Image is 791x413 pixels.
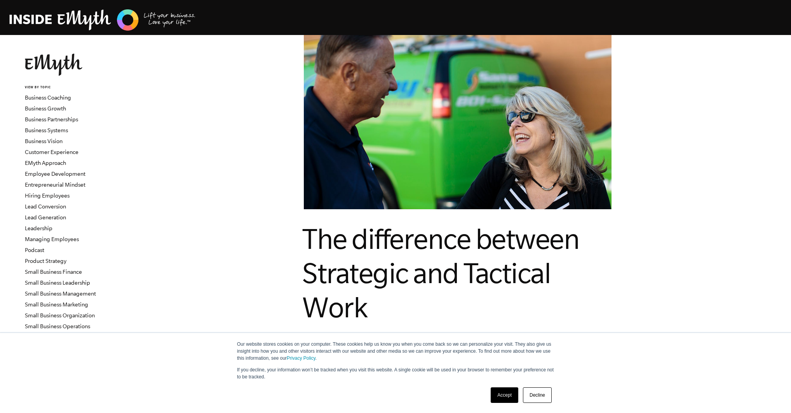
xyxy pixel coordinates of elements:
img: EMyth [25,54,82,76]
img: EMyth Business Coaching [9,8,196,32]
p: If you decline, your information won’t be tracked when you visit this website. A single cookie wi... [237,366,554,380]
a: Business Vision [25,138,63,144]
a: Business Partnerships [25,116,78,122]
a: Business Systems [25,127,68,133]
a: Customer Experience [25,149,78,155]
a: Employee Development [25,171,85,177]
a: Podcast [25,247,44,253]
a: Decline [523,387,552,403]
p: Our website stores cookies on your computer. These cookies help us know you when you come back so... [237,341,554,362]
a: Accept [491,387,518,403]
a: Small Business Finance [25,269,82,275]
a: Lead Generation [25,214,66,220]
h6: VIEW BY TOPIC [25,85,118,90]
a: Small Business Leadership [25,280,90,286]
span: The difference between Strategic and Tactical Work [302,223,579,323]
a: Hiring Employees [25,192,70,199]
a: Small Business Organization [25,312,95,318]
a: Managing Employees [25,236,79,242]
a: Product Strategy [25,258,66,264]
a: Small Business Management [25,290,96,297]
a: Small Business Operations [25,323,90,329]
a: Lead Conversion [25,203,66,210]
a: Privacy Policy [287,355,315,361]
a: EMyth Approach [25,160,66,166]
a: Business Growth [25,105,66,112]
a: Business Coaching [25,94,71,101]
a: Entrepreneurial Mindset [25,182,85,188]
a: Small Business Marketing [25,301,88,308]
a: Leadership [25,225,52,231]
